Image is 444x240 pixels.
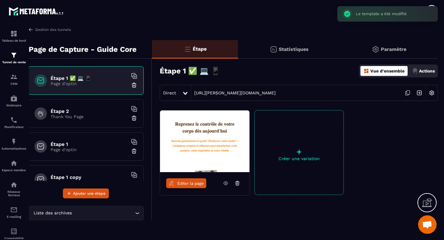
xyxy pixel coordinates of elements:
a: formationformationCRM [2,68,26,90]
p: Actions [419,68,435,73]
img: scheduler [10,116,18,124]
p: Webinaire [2,104,26,107]
img: trash [131,148,137,154]
p: CRM [2,82,26,85]
p: Tableau de bord [2,39,26,42]
img: automations [10,95,18,102]
h6: Étape 2 [51,108,128,114]
img: setting-w.858f3a88.svg [426,87,438,99]
img: formation [10,30,18,37]
img: stats.20deebd0.svg [270,46,277,53]
a: automationsautomationsWebinaire [2,90,26,112]
img: dashboard-orange.40269519.svg [364,68,369,74]
p: Page d'optin [51,180,128,185]
a: formationformationTableau de bord [2,25,26,47]
p: Réseaux Sociaux [2,190,26,197]
img: formation [10,73,18,81]
p: Statistiques [279,46,309,52]
p: Comptabilité [2,237,26,240]
span: Ajouter une étape [73,190,105,197]
img: image [160,110,249,172]
button: Ajouter une étape [63,188,109,198]
p: Page de Capture - Guide Core [29,43,137,56]
img: formation [10,52,18,59]
p: Page d'optin [51,81,128,86]
p: Créer une variation [255,156,343,161]
img: automations [10,159,18,167]
a: emailemailE-mailing [2,201,26,223]
a: automationsautomationsAutomatisations [2,133,26,155]
img: arrow [28,27,34,32]
a: automationsautomationsEspace membre [2,155,26,176]
img: actions.d6e523a2.png [412,68,418,74]
a: formationformationTunnel de vente [2,47,26,68]
img: arrow-next.bcc2205e.svg [413,87,425,99]
a: schedulerschedulerPlanificateur [2,112,26,133]
img: trash [131,115,137,121]
a: social-networksocial-networkRéseaux Sociaux [2,176,26,201]
p: Automatisations [2,147,26,150]
img: accountant [10,228,18,235]
p: Tunnel de vente [2,60,26,64]
span: Liste des archives [32,210,73,217]
h6: Étape 1 copy [51,174,128,180]
span: Direct [163,90,176,95]
a: Éditer la page [166,178,206,188]
img: automations [10,138,18,145]
img: logo [9,6,64,17]
input: Search for option [73,210,134,217]
img: trash [131,82,137,88]
span: Éditer la page [177,181,204,186]
p: Étape [193,46,207,52]
a: Gestion des tunnels [28,27,71,32]
div: Search for option [28,206,144,220]
p: Thank You Page [51,114,128,119]
a: Ouvrir le chat [418,215,437,234]
p: + [255,147,343,156]
img: setting-gr.5f69749f.svg [372,46,379,53]
h6: Étape 1 ✅ 💻 📱 [51,75,128,81]
img: email [10,206,18,213]
h6: Étape 1 [51,141,128,147]
h3: Étape 1 ✅ 💻 📱 [160,67,220,75]
p: Page d'optin [51,147,128,152]
p: Paramètre [381,46,406,52]
p: Vue d'ensemble [370,68,405,73]
img: bars-o.4a397970.svg [184,45,191,53]
img: social-network [10,181,18,188]
p: Espace membre [2,168,26,172]
p: E-mailing [2,215,26,218]
a: [URL][PERSON_NAME][DOMAIN_NAME] [191,90,276,95]
p: Planificateur [2,125,26,129]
